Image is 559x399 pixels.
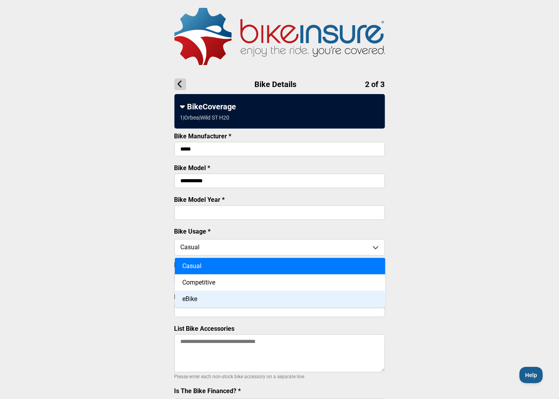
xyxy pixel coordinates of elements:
[174,196,225,203] label: Bike Model Year *
[174,132,232,140] label: Bike Manufacturer *
[365,80,385,89] span: 2 of 3
[174,228,211,235] label: Bike Usage *
[174,164,211,172] label: Bike Model *
[175,274,385,291] div: Competitive
[175,291,385,307] div: eBike
[174,372,385,381] p: Please enter each non-stock bike accessory on a separate line
[180,114,230,121] div: 1 | Orbea | Wild ST H20
[175,258,385,274] div: Casual
[174,293,229,301] label: Bike Serial Number
[519,367,543,383] iframe: Toggle Customer Support
[174,325,235,332] label: List Bike Accessories
[174,387,241,395] label: Is The Bike Financed? *
[174,261,236,269] label: Bike Purchase Price *
[180,102,379,111] div: BikeCoverage
[174,78,385,90] h1: Bike Details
